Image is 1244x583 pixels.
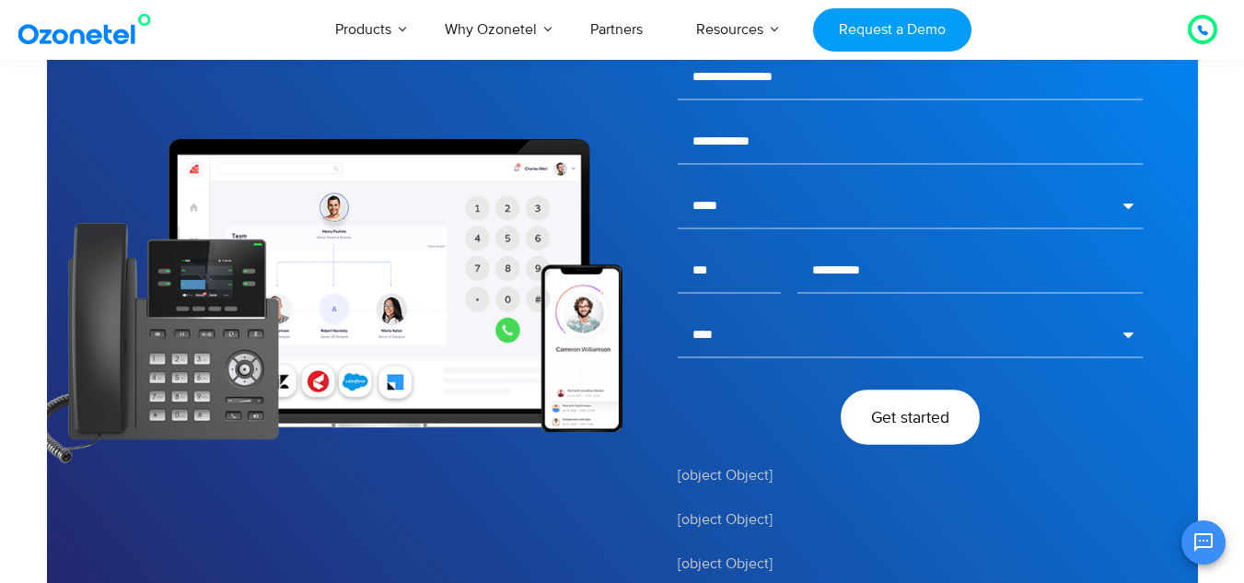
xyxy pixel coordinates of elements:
[1181,520,1226,565] button: Open chat
[678,545,1143,575] div: [object Object]
[678,457,1143,486] div: [object Object]
[841,391,980,445] button: Get started
[813,8,971,52] a: Request a Demo
[871,409,949,426] span: Get started
[678,501,1143,531] div: [object Object]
